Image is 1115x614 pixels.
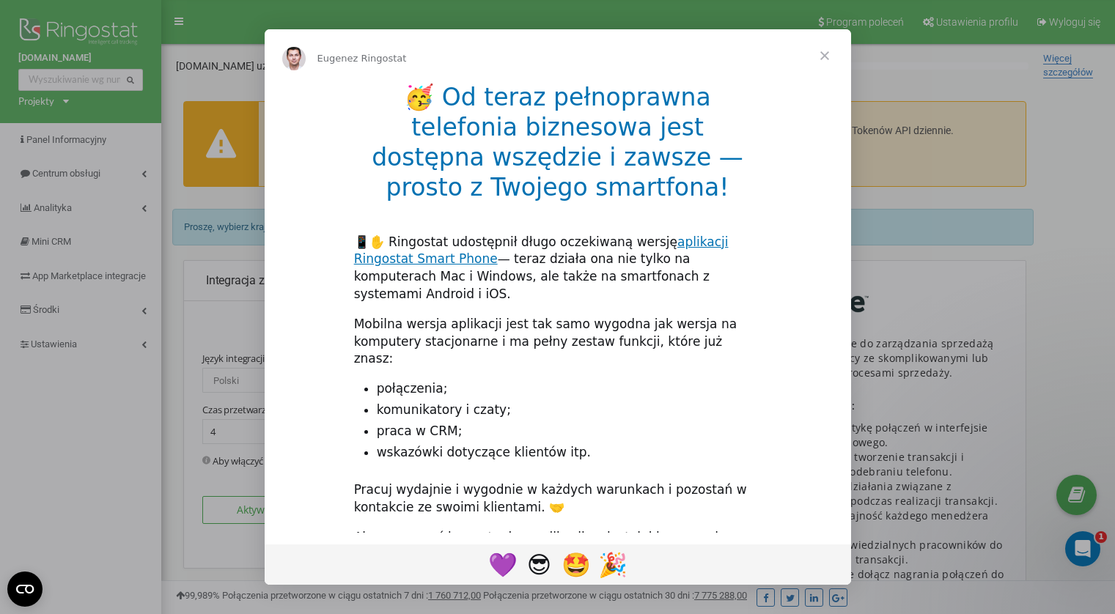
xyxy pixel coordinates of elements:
[354,529,762,564] div: Aby rozpocząć korzystanie z aplikacji, zainstaluj ją na swoim urządzeniu i napisz do nas.
[353,53,406,64] span: z Ringostat
[354,234,762,303] div: 📱✋ Ringostat udostępnił długo oczekiwaną wersję — teraz działa ona nie tylko na komputerach Mac i...
[562,551,591,579] span: 🤩
[377,402,762,419] li: komunikatory i czaty;
[282,47,306,70] img: Profile image for Eugene
[354,83,762,212] h1: 🥳 Od teraz pełnoprawna telefonia biznesowa jest dostępna wszędzie i zawsze — prosto z Twojego sma...
[485,547,521,582] span: purple heart reaction
[527,551,551,579] span: 😎
[558,547,595,582] span: star struck reaction
[377,444,762,462] li: wskazówki dotyczące klientów itp.
[521,547,558,582] span: face with sunglasses reaction
[488,551,518,579] span: 💜
[354,316,762,368] div: Mobilna wersja aplikacji jest tak samo wygodna jak wersja na komputery stacjonarne i ma pełny zes...
[595,547,631,582] span: tada reaction
[317,53,353,64] span: Eugene
[354,481,762,517] div: Pracuj wydajnie i wygodnie w każdych warunkach i pozostań w kontakcie ze swoimi klientami. 🤝
[7,572,43,607] button: Open CMP widget
[598,551,628,579] span: 🎉
[377,423,762,440] li: praca w CRM;
[377,380,762,398] li: połączenia;
[798,29,851,82] span: Zamknij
